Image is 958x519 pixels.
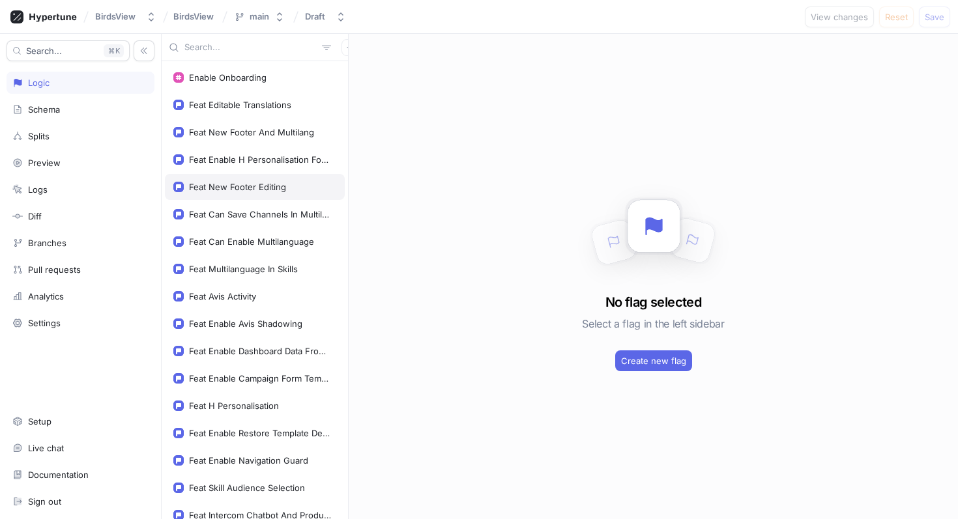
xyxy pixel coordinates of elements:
button: Search...K [7,40,130,61]
div: Feat Avis Activity [189,291,256,302]
span: View changes [811,13,868,21]
div: Splits [28,131,50,141]
div: Feat Enable Avis Shadowing [189,318,302,329]
div: Branches [28,238,66,248]
span: Save [925,13,944,21]
button: Draft [300,6,351,27]
span: Create new flag [621,357,686,365]
button: main [229,6,290,27]
div: Feat New Footer Editing [189,182,286,192]
div: Settings [28,318,61,328]
div: Diff [28,211,42,221]
button: Create new flag [615,350,692,371]
div: Enable Onboarding [189,72,267,83]
div: Pull requests [28,264,81,275]
div: Documentation [28,470,89,480]
div: Logs [28,184,48,195]
div: Draft [305,11,325,22]
div: Feat H Personalisation [189,400,279,411]
button: BirdsView [90,6,162,27]
button: Reset [879,7,914,27]
div: Feat Enable Campaign Form Template Editor Guard [189,373,331,384]
div: Schema [28,104,60,115]
div: Feat Enable Dashboard Data From Timescale [189,346,331,356]
div: Analytics [28,291,64,302]
input: Search... [184,41,317,54]
button: Save [919,7,950,27]
div: Logic [28,77,50,88]
div: Feat Enable H Personalisation For Missing Skills [189,154,331,165]
a: Documentation [7,464,154,486]
span: Search... [26,47,62,55]
div: Live chat [28,443,64,453]
div: main [250,11,269,22]
div: Feat Skill Audience Selection [189,483,305,493]
div: Sign out [28,496,61,507]
h5: Select a flag in the left sidebar [582,312,724,335]
div: Feat New Footer And Multilang [189,127,314,137]
div: Feat Multilanguage In Skills [189,264,298,274]
button: View changes [805,7,874,27]
div: Feat Enable Restore Template Design [189,428,331,438]
div: Feat Enable Navigation Guard [189,455,308,466]
div: K [104,44,124,57]
div: Preview [28,158,61,168]
span: Reset [885,13,908,21]
div: Feat Can Enable Multilanguage [189,236,314,247]
div: Feat Can Save Channels In Multilanguage [189,209,331,219]
div: BirdsView [95,11,136,22]
span: BirdsView [173,12,214,21]
div: Feat Editable Translations [189,100,291,110]
div: Setup [28,416,51,427]
h3: No flag selected [605,292,701,312]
